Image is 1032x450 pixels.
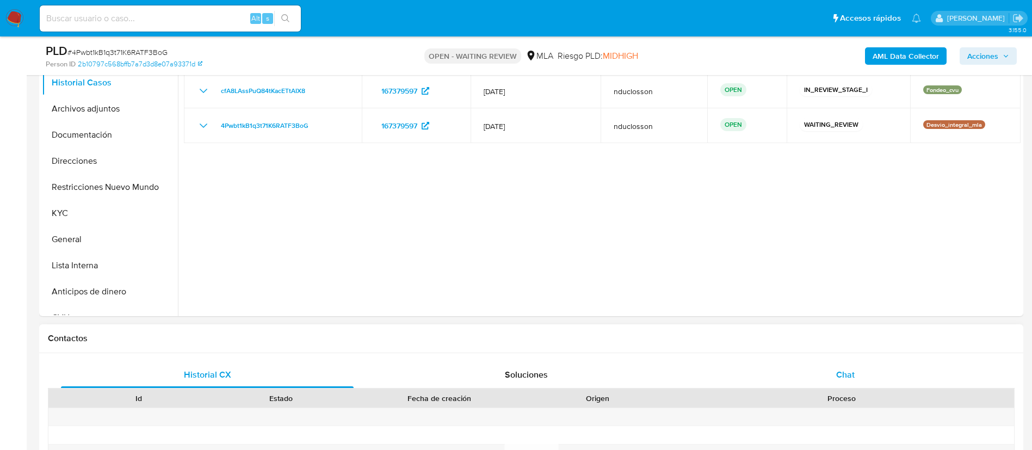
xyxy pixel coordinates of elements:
[75,393,202,404] div: Id
[266,13,269,23] span: s
[603,50,638,62] span: MIDHIGH
[505,368,548,381] span: Soluciones
[42,70,178,96] button: Historial Casos
[967,47,998,65] span: Acciones
[42,174,178,200] button: Restricciones Nuevo Mundo
[42,96,178,122] button: Archivos adjuntos
[42,226,178,252] button: General
[424,48,521,64] p: OPEN - WAITING REVIEW
[360,393,519,404] div: Fecha de creación
[677,393,1006,404] div: Proceso
[274,11,296,26] button: search-icon
[558,50,638,62] span: Riesgo PLD:
[865,47,947,65] button: AML Data Collector
[46,59,76,69] b: Person ID
[78,59,202,69] a: 2b10797c568bffb7a7d3d8e07a93371d
[48,333,1015,344] h1: Contactos
[912,14,921,23] a: Notificaciones
[46,42,67,59] b: PLD
[873,47,939,65] b: AML Data Collector
[42,252,178,279] button: Lista Interna
[42,305,178,331] button: CVU
[526,50,553,62] div: MLA
[184,368,231,381] span: Historial CX
[840,13,901,24] span: Accesos rápidos
[218,393,345,404] div: Estado
[42,148,178,174] button: Direcciones
[42,200,178,226] button: KYC
[40,11,301,26] input: Buscar usuario o caso...
[960,47,1017,65] button: Acciones
[67,47,168,58] span: # 4Pwbt1kB1q3t71K6RATF3BoG
[1012,13,1024,24] a: Salir
[947,13,1009,23] p: nicolas.duclosson@mercadolibre.com
[534,393,662,404] div: Origen
[42,122,178,148] button: Documentación
[42,279,178,305] button: Anticipos de dinero
[1009,26,1027,34] span: 3.155.0
[251,13,260,23] span: Alt
[836,368,855,381] span: Chat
